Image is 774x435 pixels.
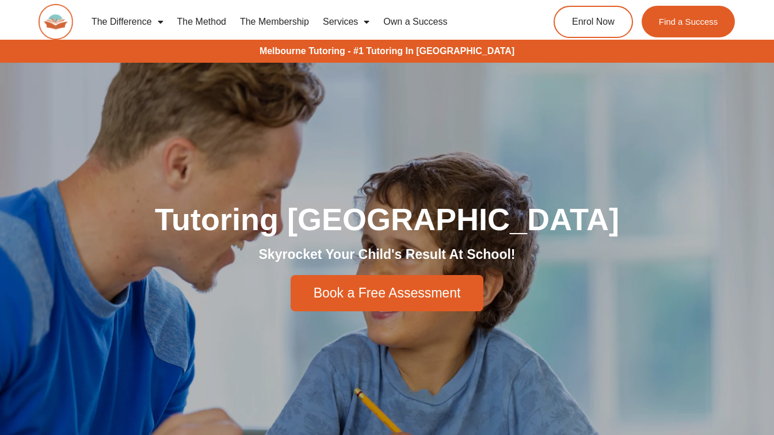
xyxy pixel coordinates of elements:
nav: Menu [85,9,514,35]
span: Book a Free Assessment [314,287,461,300]
span: Enrol Now [572,17,615,26]
a: Services [316,9,376,35]
a: The Difference [85,9,170,35]
span: Find a Success [659,17,718,26]
a: Enrol Now [554,6,633,38]
a: Book a Free Assessment [291,275,484,311]
a: Own a Success [376,9,454,35]
a: The Method [170,9,233,35]
a: Find a Success [642,6,735,37]
h2: Skyrocket Your Child's Result At School! [65,246,710,264]
a: The Membership [233,9,316,35]
h1: Tutoring [GEOGRAPHIC_DATA] [65,204,710,235]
